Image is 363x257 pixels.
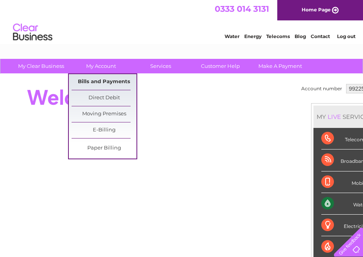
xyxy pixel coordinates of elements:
[215,4,269,14] a: 0333 014 3131
[72,106,136,122] a: Moving Premises
[244,33,262,39] a: Energy
[72,74,136,90] a: Bills and Payments
[72,122,136,138] a: E-Billing
[326,113,343,120] div: LIVE
[295,33,306,39] a: Blog
[72,90,136,106] a: Direct Debit
[128,59,193,73] a: Services
[9,59,74,73] a: My Clear Business
[72,140,136,156] a: Paper Billing
[13,20,53,44] img: logo.png
[248,59,313,73] a: Make A Payment
[337,33,356,39] a: Log out
[266,33,290,39] a: Telecoms
[68,59,133,73] a: My Account
[299,82,344,95] td: Account number
[188,59,253,73] a: Customer Help
[311,33,330,39] a: Contact
[225,33,240,39] a: Water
